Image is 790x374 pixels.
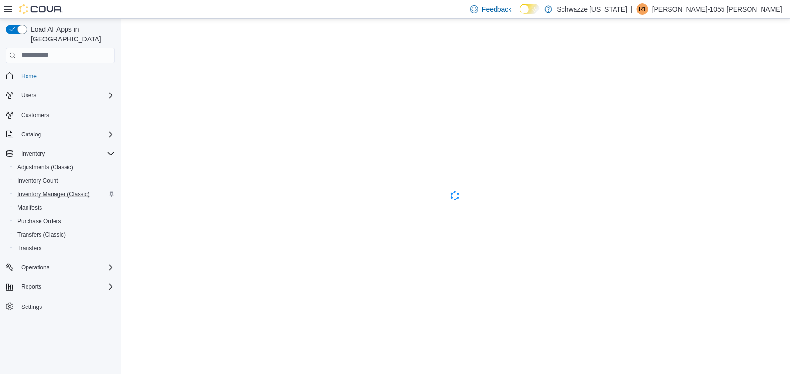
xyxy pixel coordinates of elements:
nav: Complex example [6,65,115,339]
button: Transfers (Classic) [10,228,119,241]
span: Catalog [21,131,41,138]
span: Adjustments (Classic) [13,161,115,173]
button: Transfers [10,241,119,255]
button: Reports [2,280,119,294]
a: Customers [17,109,53,121]
span: Transfers [13,242,115,254]
span: Reports [17,281,115,293]
span: Purchase Orders [13,215,115,227]
button: Manifests [10,201,119,214]
button: Purchase Orders [10,214,119,228]
button: Catalog [2,128,119,141]
span: Users [21,92,36,99]
span: Users [17,90,115,101]
span: Operations [17,262,115,273]
button: Operations [17,262,54,273]
span: Purchase Orders [17,217,61,225]
button: Users [2,89,119,102]
span: Home [21,72,37,80]
span: Customers [21,111,49,119]
a: Inventory Manager (Classic) [13,188,94,200]
span: Settings [17,300,115,312]
span: Transfers (Classic) [13,229,115,240]
a: Inventory Count [13,175,62,187]
span: Transfers [17,244,41,252]
span: Home [17,70,115,82]
span: Feedback [482,4,511,14]
a: Settings [17,301,46,313]
span: Settings [21,303,42,311]
span: Load All Apps in [GEOGRAPHIC_DATA] [27,25,115,44]
span: Inventory [17,148,115,160]
a: Manifests [13,202,46,214]
p: | [631,3,633,15]
button: Inventory Manager (Classic) [10,187,119,201]
p: Schwazze [US_STATE] [557,3,628,15]
span: Customers [17,109,115,121]
span: Inventory Manager (Classic) [13,188,115,200]
a: Adjustments (Classic) [13,161,77,173]
button: Settings [2,299,119,313]
a: Purchase Orders [13,215,65,227]
span: Operations [21,264,50,271]
span: Inventory Count [17,177,58,185]
button: Reports [17,281,45,293]
span: Transfers (Classic) [17,231,66,239]
span: Manifests [17,204,42,212]
button: Inventory [2,147,119,160]
button: Inventory [17,148,49,160]
span: Catalog [17,129,115,140]
span: Manifests [13,202,115,214]
button: Users [17,90,40,101]
button: Catalog [17,129,45,140]
span: Reports [21,283,41,291]
button: Operations [2,261,119,274]
p: [PERSON_NAME]-1055 [PERSON_NAME] [652,3,782,15]
input: Dark Mode [520,4,540,14]
span: R1 [639,3,646,15]
button: Home [2,69,119,83]
button: Customers [2,108,119,122]
img: Cova [19,4,63,14]
span: Inventory [21,150,45,158]
button: Adjustments (Classic) [10,160,119,174]
span: Inventory Count [13,175,115,187]
span: Inventory Manager (Classic) [17,190,90,198]
a: Transfers (Classic) [13,229,69,240]
span: Adjustments (Classic) [17,163,73,171]
div: Renee-1055 Bailey [637,3,648,15]
button: Inventory Count [10,174,119,187]
a: Home [17,70,40,82]
a: Transfers [13,242,45,254]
